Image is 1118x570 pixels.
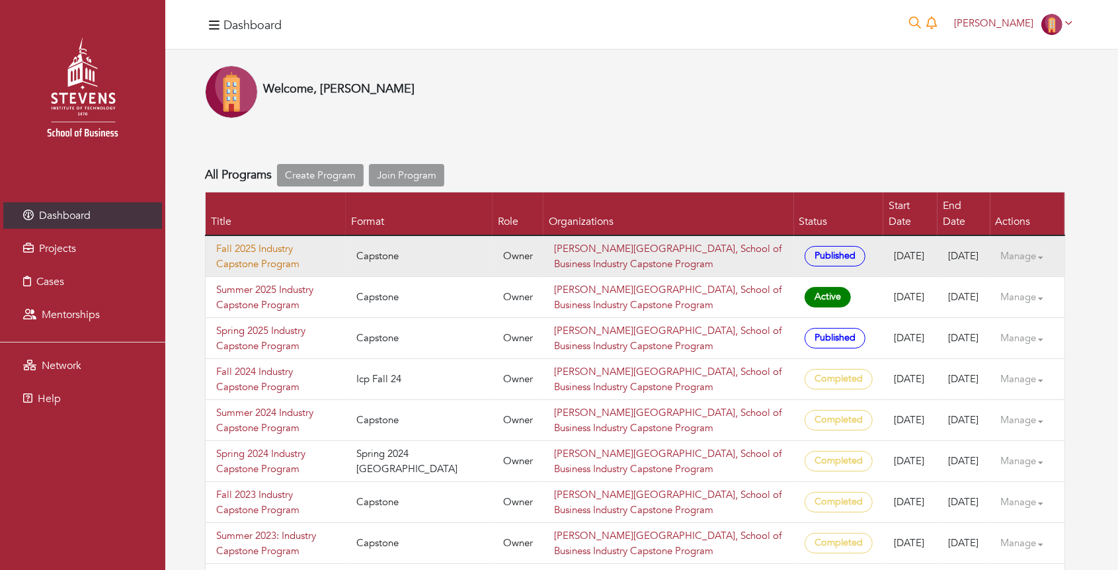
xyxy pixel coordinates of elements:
span: Help [38,391,61,406]
span: Completed [805,533,873,553]
a: Mentorships [3,302,162,328]
td: Owner [493,441,543,482]
a: Manage [1001,243,1054,269]
td: [DATE] [883,277,938,318]
td: Capstone [346,523,493,564]
td: Owner [493,277,543,318]
a: [PERSON_NAME][GEOGRAPHIC_DATA], School of Business Industry Capstone Program [554,283,781,311]
th: Title [206,192,346,236]
td: Capstone [346,400,493,441]
td: [DATE] [883,318,938,359]
td: [DATE] [883,523,938,564]
a: [PERSON_NAME][GEOGRAPHIC_DATA], School of Business Industry Capstone Program [554,324,781,352]
td: Capstone [346,318,493,359]
a: Manage [1001,325,1054,351]
td: Owner [493,235,543,277]
span: Completed [805,451,873,471]
td: Owner [493,400,543,441]
img: Company-Icon-7f8a26afd1715722aa5ae9dc11300c11ceeb4d32eda0db0d61c21d11b95ecac6.png [205,65,258,118]
h4: Welcome, [PERSON_NAME] [263,82,415,97]
td: Icp Fall 24 [346,359,493,400]
a: Fall 2025 Industry Capstone Program [216,241,335,271]
a: [PERSON_NAME][GEOGRAPHIC_DATA], School of Business Industry Capstone Program [554,242,781,270]
img: Company-Icon-7f8a26afd1715722aa5ae9dc11300c11ceeb4d32eda0db0d61c21d11b95ecac6.png [1041,14,1062,35]
th: Start Date [883,192,938,236]
a: Summer 2023: Industry Capstone Program [216,528,335,558]
a: Fall 2023 Industry Capstone Program [216,487,335,517]
span: Published [805,328,866,348]
span: Completed [805,410,873,430]
a: [PERSON_NAME][GEOGRAPHIC_DATA], School of Business Industry Capstone Program [554,488,781,516]
td: Capstone [346,277,493,318]
td: [DATE] [883,235,938,277]
a: Spring 2024 Industry Capstone Program [216,446,335,476]
a: [PERSON_NAME][GEOGRAPHIC_DATA], School of Business Industry Capstone Program [554,365,781,393]
a: Manage [1001,407,1054,433]
td: [DATE] [883,441,938,482]
td: [DATE] [883,400,938,441]
a: Summer 2024 Industry Capstone Program [216,405,335,435]
th: Actions [990,192,1065,236]
a: Summer 2025 Industry Capstone Program [216,282,335,312]
span: Completed [805,369,873,389]
a: Manage [1001,489,1054,515]
a: Join Program [369,164,444,187]
td: [DATE] [938,235,990,277]
td: [DATE] [938,441,990,482]
td: Spring 2024 [GEOGRAPHIC_DATA] [346,441,493,482]
td: Capstone [346,235,493,277]
a: Manage [1001,448,1054,474]
a: Create Program [277,164,364,187]
h4: All Programs [205,168,272,183]
td: [DATE] [938,277,990,318]
a: Network [3,352,162,379]
a: Manage [1001,284,1054,310]
a: Manage [1001,366,1054,392]
td: [DATE] [938,523,990,564]
a: [PERSON_NAME][GEOGRAPHIC_DATA], School of Business Industry Capstone Program [554,447,781,475]
a: Cases [3,268,162,295]
th: Organizations [543,192,794,236]
td: [DATE] [938,400,990,441]
td: Owner [493,318,543,359]
a: [PERSON_NAME][GEOGRAPHIC_DATA], School of Business Industry Capstone Program [554,529,781,557]
h4: Dashboard [223,19,282,33]
td: [DATE] [938,482,990,523]
a: Help [3,386,162,412]
td: [DATE] [883,482,938,523]
span: Active [805,287,852,307]
a: Dashboard [3,202,162,229]
td: Owner [493,359,543,400]
a: Spring 2025 Industry Capstone Program [216,323,335,353]
span: Mentorships [42,307,100,322]
a: Projects [3,235,162,262]
span: Completed [805,492,873,512]
td: Owner [493,523,543,564]
a: [PERSON_NAME] [948,17,1078,30]
th: Role [493,192,543,236]
span: Dashboard [39,208,91,223]
th: Format [346,192,493,236]
span: Projects [39,241,76,256]
a: Fall 2024 Industry Capstone Program [216,364,335,394]
th: Status [794,192,884,236]
td: [DATE] [938,359,990,400]
span: [PERSON_NAME] [954,17,1033,30]
th: End Date [938,192,990,236]
td: Capstone [346,482,493,523]
a: [PERSON_NAME][GEOGRAPHIC_DATA], School of Business Industry Capstone Program [554,406,781,434]
td: [DATE] [938,318,990,359]
a: Manage [1001,530,1054,556]
img: stevens_logo.png [13,23,152,162]
td: Owner [493,482,543,523]
span: Network [42,358,81,373]
td: [DATE] [883,359,938,400]
span: Published [805,246,866,266]
span: Cases [36,274,64,289]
